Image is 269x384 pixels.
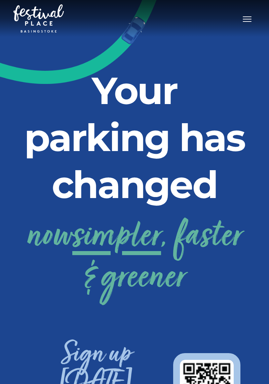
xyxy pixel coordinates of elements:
[18,67,251,208] h2: Your parking has changed
[72,210,161,264] span: simpler
[239,13,256,23] button: Toggle navigation
[13,4,64,33] img: Festival Place Logo
[27,210,242,305] a: nowsimpler, faster & greener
